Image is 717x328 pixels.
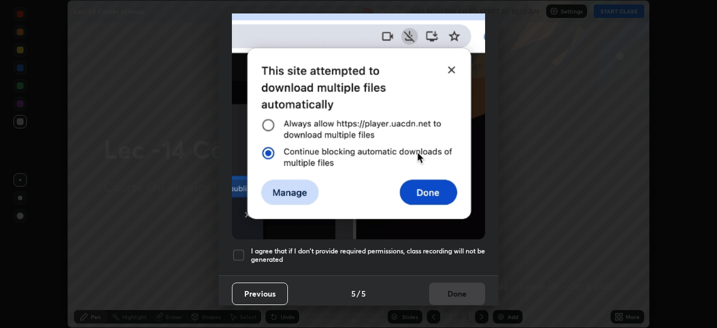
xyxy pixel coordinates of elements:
[361,288,366,299] h4: 5
[351,288,356,299] h4: 5
[232,283,288,305] button: Previous
[251,247,485,264] h5: I agree that if I don't provide required permissions, class recording will not be generated
[357,288,360,299] h4: /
